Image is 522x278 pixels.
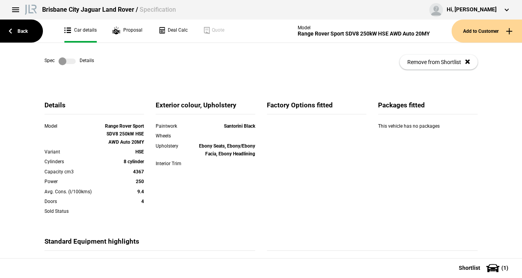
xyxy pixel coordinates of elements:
[64,20,97,43] a: Car details
[459,265,480,271] span: Shortlist
[23,3,38,15] img: landrover.png
[378,101,478,114] div: Packages fitted
[44,188,104,196] div: Avg. Cons. (l/100kms)
[267,101,366,114] div: Factory Options fitted
[156,142,195,150] div: Upholstery
[124,159,144,164] strong: 8 cylinder
[447,6,497,14] div: Hi, [PERSON_NAME]
[447,258,522,278] button: Shortlist(1)
[378,122,478,138] div: This vehicle has no packages
[156,132,195,140] div: Wheels
[105,123,144,145] strong: Range Rover Sport SDV8 250kW HSE AWD Auto 20MY
[140,6,176,13] span: Specification
[137,189,144,194] strong: 9.4
[158,20,188,43] a: Deal Calc
[399,55,478,69] button: Remove from Shortlist
[133,169,144,175] strong: 4367
[501,265,508,271] span: ( 1 )
[298,25,430,30] div: Model
[451,20,522,43] button: Add to Customer
[156,160,195,168] div: Interior Trim
[135,149,144,155] strong: HSE
[44,207,104,215] div: Sold Status
[156,101,255,114] div: Exterior colour, Upholstery
[44,101,144,114] div: Details
[112,20,142,43] a: Proposal
[141,199,144,204] strong: 4
[44,158,104,166] div: Cylinders
[44,57,94,65] div: Spec Details
[199,143,255,157] strong: Ebony Seats, Ebony/Ebony Facia, Ebony Headlining
[44,148,104,156] div: Variant
[44,198,104,205] div: Doors
[44,122,104,130] div: Model
[136,179,144,184] strong: 250
[224,123,255,129] strong: Santorini Black
[44,237,255,251] div: Standard Equipment highlights
[298,30,430,37] div: Range Rover Sport SDV8 250kW HSE AWD Auto 20MY
[42,5,176,14] div: Brisbane City Jaguar Land Rover /
[44,168,104,176] div: Capacity cm3
[156,122,195,130] div: Paintwork
[44,178,104,185] div: Power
